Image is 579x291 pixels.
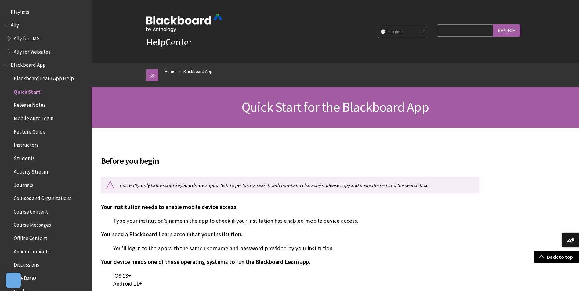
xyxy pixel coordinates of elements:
span: Students [14,153,35,161]
span: Before you begin [101,154,479,167]
span: Your institution needs to enable mobile device access. [101,203,237,210]
span: Announcements [14,246,50,255]
span: Courses and Organizations [14,193,71,201]
span: Blackboard Learn App Help [14,73,74,81]
nav: Book outline for Playlists [4,7,88,17]
span: You need a Blackboard Learn account at your institution. [101,231,242,238]
p: iOS 13+ Android 11+ [101,272,479,288]
strong: Help [146,36,165,48]
select: Site Language Selector [378,26,427,38]
button: 개방형 기본 설정 [6,273,21,288]
p: Type your institution's name in the app to check if your institution has enabled mobile device ac... [101,217,479,225]
p: You'll log in to the app with the same username and password provided by your institution. [101,244,479,252]
span: Release Notes [14,100,45,108]
span: Ally [11,20,19,28]
span: Ally for LMS [14,33,40,41]
span: Blackboard App [11,60,46,68]
span: Mobile Auto Login [14,113,53,121]
a: Blackboard App [183,68,212,75]
a: Back to top [534,251,579,263]
a: HelpCenter [146,36,192,48]
span: Instructors [14,140,38,148]
span: Quick Start for the Blackboard App [242,99,429,115]
nav: Book outline for Anthology Ally Help [4,20,88,57]
input: Search [493,24,520,36]
span: Ally for Websites [14,47,50,55]
span: Playlists [11,7,29,15]
a: Home [165,68,176,75]
span: Due Dates [14,273,37,281]
span: Course Messages [14,220,51,228]
span: Journals [14,180,33,188]
img: Blackboard by Anthology [146,14,223,32]
span: Discussions [14,260,39,268]
p: Currently, only Latin-script keyboards are supported. To perform a search with non-Latin characte... [101,177,479,193]
span: Quick Start [14,87,41,95]
span: Activity Stream [14,167,48,175]
span: Your device needs one of these operating systems to run the Blackboard Learn app. [101,258,310,265]
span: Feature Guide [14,127,45,135]
span: Course Content [14,207,48,215]
span: Offline Content [14,233,47,241]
